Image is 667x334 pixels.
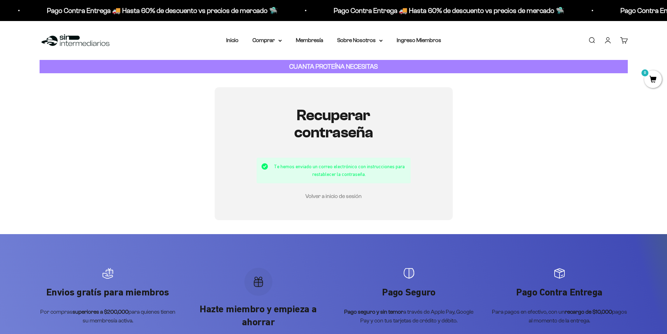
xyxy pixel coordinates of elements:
p: Envios gratís para miembros [40,286,176,299]
mark: 0 [641,69,649,77]
h1: Recuperar contraseña [257,107,411,141]
p: Hazte miembro y empieza a ahorrar [190,303,327,328]
summary: Sobre Nosotros [337,36,383,45]
strong: superiores a $200,000 [72,309,128,315]
summary: Comprar [252,36,282,45]
div: Artículo 4 de 4 [491,268,628,325]
p: Pago Contra Entrega 🚚 Hasta 60% de descuento vs precios de mercado 🛸 [334,5,564,16]
div: Artículo 3 de 4 [341,268,477,325]
p: Pago Contra Entrega [491,286,628,299]
a: Inicio [226,37,238,43]
p: Para pagos en efectivo, con un pagos al momento de la entrega. [491,307,628,325]
a: Membresía [296,37,323,43]
a: Volver a inicio de sesión [305,193,362,199]
div: Te hemos enviado un correo electrónico con instrucciones para restablecer la contraseña. [257,158,411,183]
strong: CUANTA PROTEÍNA NECESITAS [289,63,378,70]
div: Artículo 1 de 4 [40,268,176,325]
strong: Pago seguro y sin temor [344,309,403,315]
p: Pago Seguro [341,286,477,299]
p: Pago Contra Entrega 🚚 Hasta 60% de descuento vs precios de mercado 🛸 [47,5,278,16]
p: Por compras para quienes tienen su membresía activa. [40,307,176,325]
a: 0 [644,76,662,84]
strong: recargo de $10,000 [565,309,612,315]
a: Ingreso Miembros [397,37,441,43]
p: a través de Apple Pay, Google Pay y con tus tarjetas de crédito y débito. [341,307,477,325]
